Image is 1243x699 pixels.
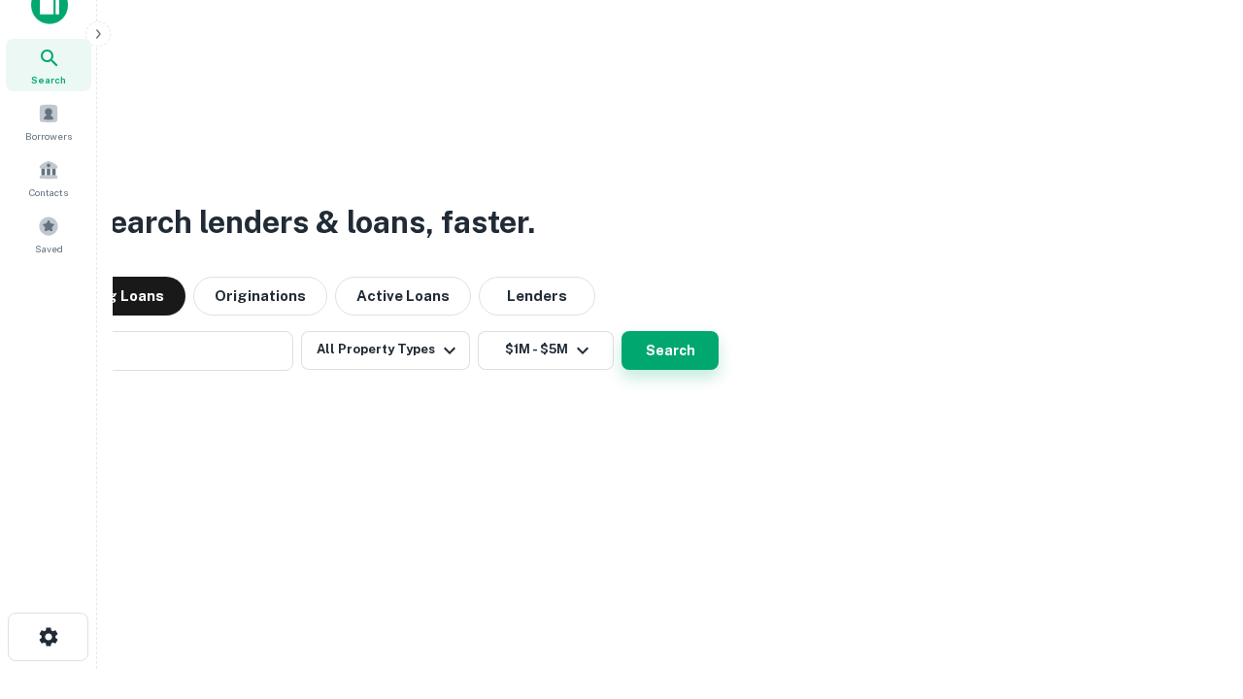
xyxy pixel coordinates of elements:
[301,331,470,370] button: All Property Types
[621,331,719,370] button: Search
[478,331,614,370] button: $1M - $5M
[35,241,63,256] span: Saved
[335,277,471,316] button: Active Loans
[29,184,68,200] span: Contacts
[6,208,91,260] a: Saved
[88,199,535,246] h3: Search lenders & loans, faster.
[193,277,327,316] button: Originations
[6,151,91,204] a: Contacts
[479,277,595,316] button: Lenders
[6,39,91,91] a: Search
[31,72,66,87] span: Search
[1146,544,1243,637] iframe: Chat Widget
[6,95,91,148] a: Borrowers
[25,128,72,144] span: Borrowers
